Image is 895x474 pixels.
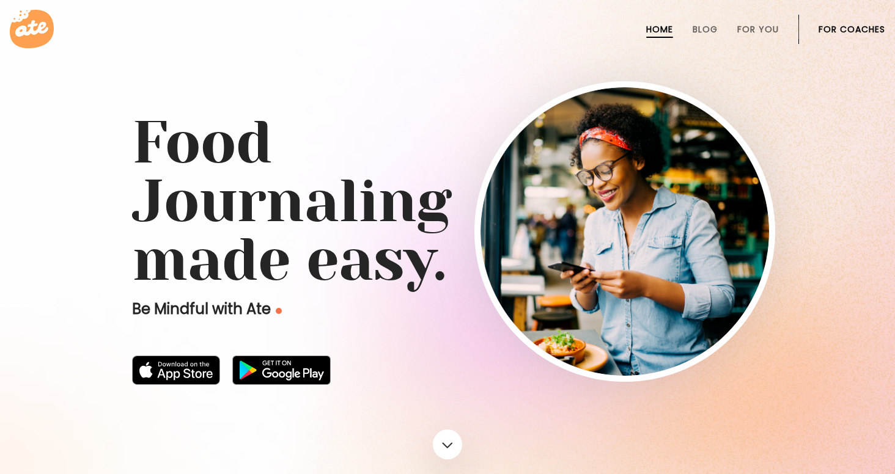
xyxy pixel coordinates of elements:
[132,356,220,385] img: badge-download-apple.svg
[737,24,779,34] a: For You
[646,24,673,34] a: Home
[693,24,718,34] a: Blog
[819,24,885,34] a: For Coaches
[132,299,474,319] p: Be Mindful with Ate
[481,87,769,376] img: home-hero-img-rounded.png
[232,356,331,385] img: badge-download-google.png
[132,114,763,290] h1: Food Journaling made easy.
